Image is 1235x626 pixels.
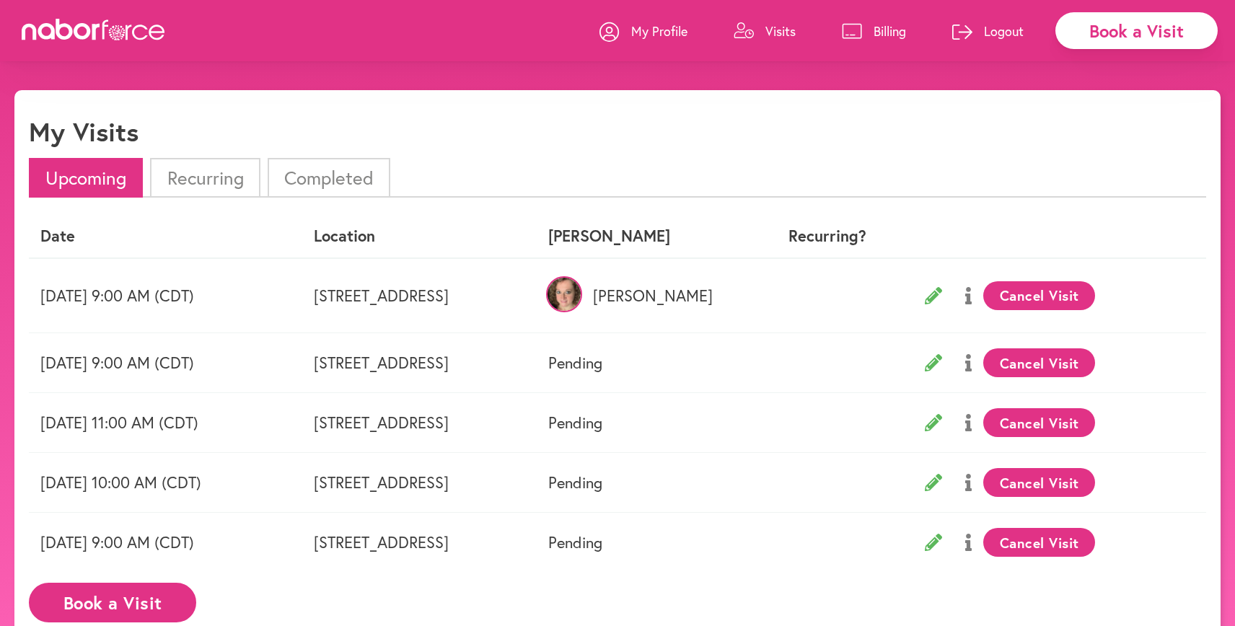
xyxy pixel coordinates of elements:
[631,22,687,40] p: My Profile
[874,22,906,40] p: Billing
[752,215,902,257] th: Recurring?
[983,468,1095,497] button: Cancel Visit
[302,393,537,453] td: [STREET_ADDRESS]
[537,393,752,453] td: Pending
[29,333,302,393] td: [DATE] 9:00 AM (CDT)
[29,583,196,622] button: Book a Visit
[150,158,260,198] li: Recurring
[983,348,1095,377] button: Cancel Visit
[29,116,139,147] h1: My Visits
[952,9,1024,53] a: Logout
[546,276,582,312] img: WKwGW1FGRKOmrjYC6lAS
[983,408,1095,437] button: Cancel Visit
[1055,12,1218,49] div: Book a Visit
[734,9,796,53] a: Visits
[765,22,796,40] p: Visits
[537,333,752,393] td: Pending
[983,528,1095,557] button: Cancel Visit
[302,453,537,513] td: [STREET_ADDRESS]
[29,258,302,333] td: [DATE] 9:00 AM (CDT)
[302,258,537,333] td: [STREET_ADDRESS]
[29,158,143,198] li: Upcoming
[29,453,302,513] td: [DATE] 10:00 AM (CDT)
[842,9,906,53] a: Billing
[29,393,302,453] td: [DATE] 11:00 AM (CDT)
[984,22,1024,40] p: Logout
[599,9,687,53] a: My Profile
[537,513,752,573] td: Pending
[29,215,302,257] th: Date
[302,333,537,393] td: [STREET_ADDRESS]
[302,513,537,573] td: [STREET_ADDRESS]
[548,286,741,305] p: [PERSON_NAME]
[29,594,196,607] a: Book a Visit
[537,453,752,513] td: Pending
[537,215,752,257] th: [PERSON_NAME]
[983,281,1095,310] button: Cancel Visit
[29,513,302,573] td: [DATE] 9:00 AM (CDT)
[268,158,390,198] li: Completed
[302,215,537,257] th: Location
